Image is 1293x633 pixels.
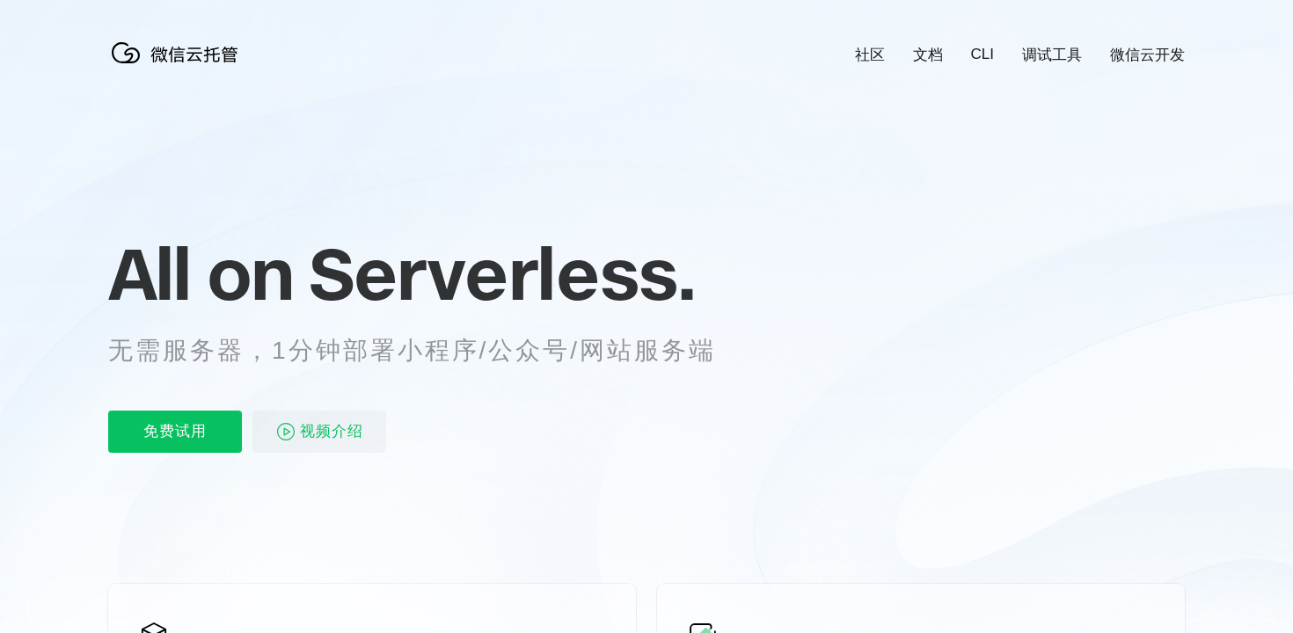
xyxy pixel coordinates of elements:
span: Serverless. [309,229,695,317]
a: 微信云开发 [1110,45,1185,65]
img: 微信云托管 [108,35,249,70]
a: CLI [971,46,994,63]
a: 文档 [913,45,943,65]
a: 调试工具 [1022,45,1082,65]
p: 无需服务器，1分钟部署小程序/公众号/网站服务端 [108,333,749,368]
img: video_play.svg [275,421,296,442]
a: 社区 [855,45,885,65]
p: 免费试用 [108,411,242,453]
a: 微信云托管 [108,58,249,73]
span: 视频介绍 [300,411,363,453]
span: All on [108,229,292,317]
